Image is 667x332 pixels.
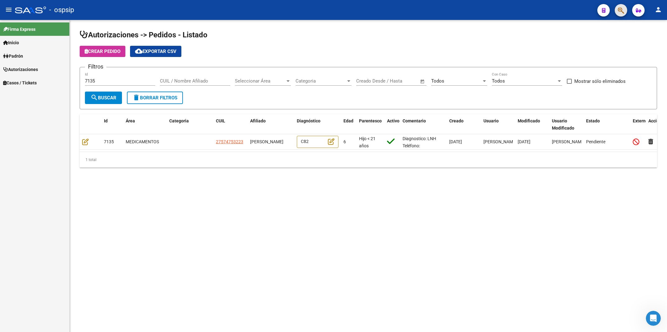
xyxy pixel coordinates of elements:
[3,79,37,86] span: Casos / Tickets
[492,78,505,84] span: Todos
[80,46,125,57] button: Crear Pedido
[646,311,661,326] iframe: Intercom live chat
[250,139,283,144] span: [PERSON_NAME]
[359,118,382,123] span: Parentesco
[248,114,294,135] datatable-header-cell: Afiliado
[586,118,600,123] span: Estado
[235,78,285,84] span: Seleccionar Área
[216,118,225,123] span: CUIL
[216,139,243,144] span: 27574753223
[126,118,135,123] span: Área
[49,3,74,17] span: - ospsip
[343,118,353,123] span: Edad
[104,139,114,144] span: 7135
[3,26,35,33] span: Firma Express
[343,139,346,144] span: 6
[356,78,381,84] input: Fecha inicio
[85,62,106,71] h3: Filtros
[574,78,626,85] span: Mostrar sólo eliminados
[633,118,648,123] span: Externo
[449,118,464,123] span: Creado
[341,114,357,135] datatable-header-cell: Edad
[403,136,444,226] span: Diagnostico: LNH Teléfono: [PHONE_NUMBER] (PADRE) LOCALIDAD: AMBA Correo electrónico: [PERSON_NAM...
[91,94,98,101] mat-icon: search
[104,118,108,123] span: Id
[385,114,400,135] datatable-header-cell: Activo
[127,92,183,104] button: Borrar Filtros
[3,66,38,73] span: Autorizaciones
[419,78,426,85] button: Open calendar
[552,139,585,144] span: [PERSON_NAME]
[648,118,662,123] span: Acción
[167,114,213,135] datatable-header-cell: Categoria
[586,138,628,145] div: Pendiente
[213,114,248,135] datatable-header-cell: CUIL
[250,118,266,123] span: Afiliado
[518,139,530,144] span: [DATE]
[387,118,399,123] span: Activo
[297,118,320,123] span: Diagnóstico
[169,118,189,123] span: Categoria
[357,114,385,135] datatable-header-cell: Parentesco
[123,114,167,135] datatable-header-cell: Área
[515,114,549,135] datatable-header-cell: Modificado
[135,49,176,54] span: Exportar CSV
[3,39,19,46] span: Inicio
[400,114,447,135] datatable-header-cell: Comentario
[133,95,177,101] span: Borrar Filtros
[552,118,574,130] span: Usuario Modificado
[5,6,12,13] mat-icon: menu
[483,139,517,144] span: [PERSON_NAME]
[3,53,23,59] span: Padrón
[630,114,646,135] datatable-header-cell: Externo
[431,78,444,84] span: Todos
[584,114,630,135] datatable-header-cell: Estado
[481,114,515,135] datatable-header-cell: Usuario
[126,139,159,144] span: MEDICAMENTOS
[447,114,481,135] datatable-header-cell: Creado
[80,152,657,168] div: 1 total
[655,6,662,13] mat-icon: person
[403,118,426,123] span: Comentario
[91,95,116,101] span: Buscar
[449,139,462,144] span: [DATE]
[80,31,208,39] span: Autorizaciones -> Pedidos - Listado
[549,114,584,135] datatable-header-cell: Usuario Modificado
[359,136,375,148] span: Hijo < 21 años
[133,94,140,101] mat-icon: delete
[297,136,338,148] div: C82
[85,92,122,104] button: Buscar
[101,114,123,135] datatable-header-cell: Id
[387,78,417,84] input: Fecha fin
[130,46,181,57] button: Exportar CSV
[135,47,142,55] mat-icon: cloud_download
[85,49,120,54] span: Crear Pedido
[483,118,499,123] span: Usuario
[294,114,341,135] datatable-header-cell: Diagnóstico
[518,118,540,123] span: Modificado
[296,78,346,84] span: Categoria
